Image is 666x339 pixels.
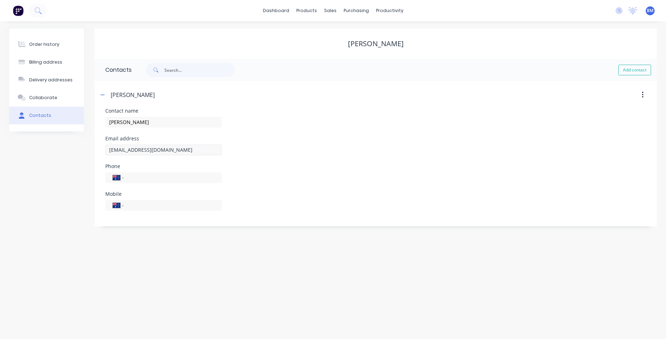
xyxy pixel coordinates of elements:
[340,5,372,16] div: purchasing
[13,5,23,16] img: Factory
[293,5,321,16] div: products
[9,107,84,124] button: Contacts
[9,36,84,53] button: Order history
[618,65,651,75] button: Add contact
[29,77,73,83] div: Delivery addresses
[29,95,57,101] div: Collaborate
[95,59,132,81] div: Contacts
[111,91,155,99] div: [PERSON_NAME]
[9,71,84,89] button: Delivery addresses
[372,5,407,16] div: productivity
[164,63,235,77] input: Search...
[321,5,340,16] div: sales
[259,5,293,16] a: dashboard
[9,89,84,107] button: Collaborate
[105,108,222,113] div: Contact name
[348,39,404,48] div: [PERSON_NAME]
[105,192,222,197] div: Mobile
[647,7,654,14] span: BM
[9,53,84,71] button: Billing address
[29,59,62,65] div: Billing address
[105,164,222,169] div: Phone
[29,41,59,48] div: Order history
[105,136,222,141] div: Email address
[29,112,51,119] div: Contacts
